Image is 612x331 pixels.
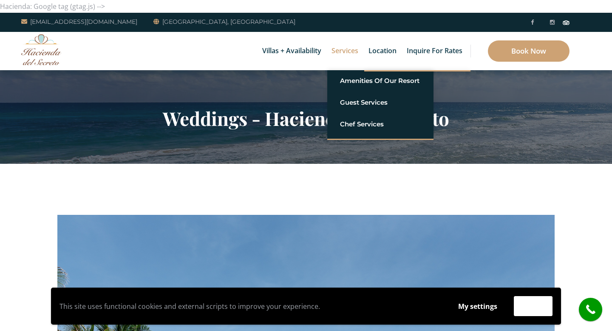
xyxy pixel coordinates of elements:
[488,40,569,62] a: Book Now
[21,34,62,65] img: Awesome Logo
[59,300,442,313] p: This site uses functional cookies and external scripts to improve your experience.
[402,32,467,70] a: Inquire for Rates
[21,17,137,27] a: [EMAIL_ADDRESS][DOMAIN_NAME]
[258,32,326,70] a: Villas + Availability
[340,138,421,164] a: Yoga + Wellness Retreat Venue
[563,20,569,25] img: Tripadvisor_logomark.svg
[340,117,421,132] a: Chef Services
[514,296,552,316] button: Accept
[364,32,401,70] a: Location
[579,298,602,321] a: call
[57,107,555,129] h2: Weddings - Hacienda Del Secreto
[450,297,505,316] button: My settings
[327,32,363,70] a: Services
[581,300,600,319] i: call
[153,17,295,27] a: [GEOGRAPHIC_DATA], [GEOGRAPHIC_DATA]
[340,73,421,88] a: Amenities of Our Resort
[340,95,421,110] a: Guest Services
